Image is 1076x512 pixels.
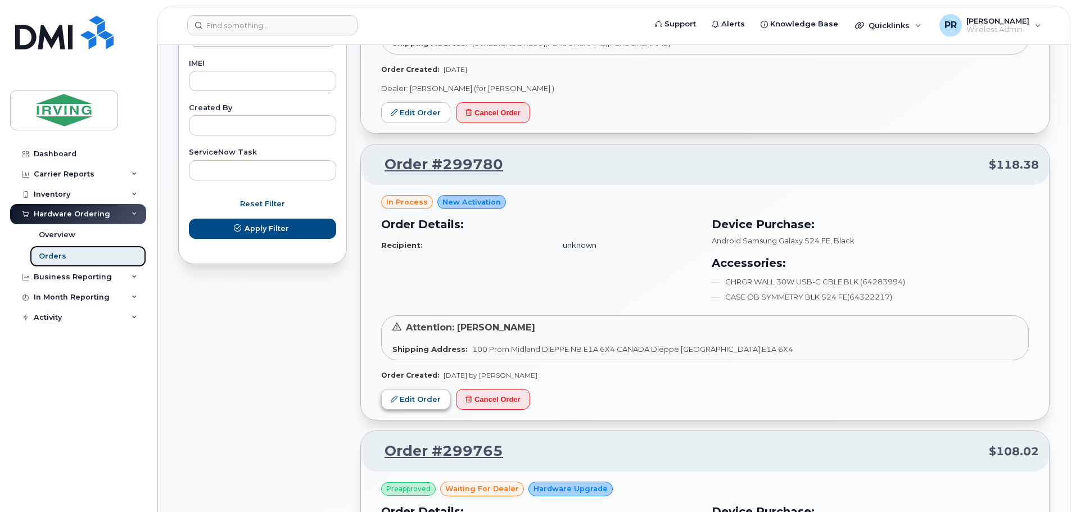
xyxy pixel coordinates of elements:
div: Poirier, Robert [932,14,1049,37]
a: Order #299765 [371,441,503,461]
p: Dealer: [PERSON_NAME] (for [PERSON_NAME] ) [381,83,1029,94]
span: Alerts [721,19,745,30]
span: 100 Prom Midland DIEPPE NB E1A 6X4 CANADA Dieppe [GEOGRAPHIC_DATA] E1A 6X4 [472,345,793,354]
span: Hardware Upgrade [534,483,608,494]
span: Apply Filter [245,223,289,234]
span: in process [386,197,428,207]
strong: Order Created: [381,371,439,379]
a: Edit Order [381,102,450,123]
h3: Device Purchase: [712,216,1029,233]
span: New Activation [442,197,501,207]
span: , Black [830,236,855,245]
label: ServiceNow Task [189,149,336,156]
div: Quicklinks [847,14,929,37]
strong: Shipping Address: [392,345,468,354]
li: CHRGR WALL 30W USB-C CBLE BLK (64283994) [712,277,1029,287]
span: Quicklinks [869,21,910,30]
a: Alerts [704,13,753,35]
h3: Accessories: [712,255,1029,271]
span: Wireless Admin [966,25,1029,34]
button: Cancel Order [456,389,530,410]
span: Support [664,19,696,30]
span: PR [944,19,957,32]
span: Android Samsung Galaxy S24 FE [712,236,830,245]
button: Apply Filter [189,219,336,239]
h3: Order Details: [381,216,698,233]
span: $108.02 [989,443,1039,460]
button: Cancel Order [456,102,530,123]
span: [PERSON_NAME] [966,16,1029,25]
a: Edit Order [381,389,450,410]
span: Attention: [PERSON_NAME] [406,322,535,333]
strong: Recipient: [381,241,423,250]
span: $118.38 [989,157,1039,173]
a: Support [647,13,704,35]
label: IMEI [189,60,336,67]
li: CASE OB SYMMETRY BLK S24 FE(64322217) [712,292,1029,302]
input: Find something... [187,15,358,35]
span: Preapproved [386,484,431,494]
td: unknown [553,235,698,255]
span: Knowledge Base [770,19,838,30]
span: [DATE] [444,65,467,74]
span: Reset Filter [240,198,285,209]
a: Order #299780 [371,155,503,175]
a: Knowledge Base [753,13,846,35]
span: [DATE] by [PERSON_NAME] [444,371,537,379]
span: waiting for dealer [445,483,519,494]
strong: Order Created: [381,65,439,74]
label: Created By [189,105,336,112]
button: Reset Filter [189,194,336,214]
